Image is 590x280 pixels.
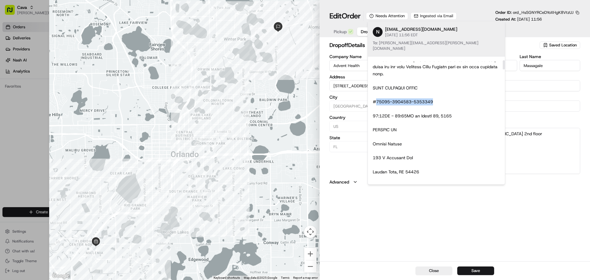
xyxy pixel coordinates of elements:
p: Created At: [495,17,542,22]
span: To: [373,40,378,45]
span: API Documentation [58,137,99,144]
span: ord_HsSGNYRCeDYoXHgK8VtzUJ [513,10,573,15]
a: 📗Knowledge Base [4,135,49,146]
span: Saved Location [549,42,577,48]
button: Saved Location [540,41,580,49]
div: N [373,27,383,37]
p: [DATE] 11:56 EDT [385,32,500,38]
span: [DATE] 11:56 [517,17,542,22]
label: Instructions (Optional) [457,122,580,127]
button: Advanced [329,179,580,185]
div: Start new chat [28,59,101,65]
label: Phone Number [457,95,580,99]
textarea: Deliver to [GEOGRAPHIC_DATA] 2nd floor [457,128,580,174]
a: Open this area in Google Maps (opens a new window) [51,272,71,280]
label: City [329,95,453,99]
label: Country [329,115,453,120]
button: Map camera controls [304,226,317,238]
label: Email [457,75,580,79]
span: Knowledge Base [12,137,47,144]
input: Enter phone number [472,101,580,112]
label: Address [329,75,453,79]
button: Close [415,266,452,275]
a: Powered byPylon [43,152,74,157]
a: 💻API Documentation [49,135,101,146]
a: Terms [281,276,289,279]
img: 1736555255976-a54dd68f-1ca7-489b-9aae-adbdc363a1c4 [12,96,17,101]
img: Jaimie Jaretsky [6,106,16,116]
span: [DATE] [54,95,67,100]
div: Past conversations [6,80,39,85]
img: 1724597045416-56b7ee45-8013-43a0-a6f9-03cb97ddad50 [13,59,24,70]
span: Pickup [334,29,347,35]
button: Start new chat [104,61,112,68]
button: Zoom in [304,248,317,260]
span: Order [342,11,361,21]
div: Needs Attention [366,12,408,20]
label: State [329,136,390,140]
img: Grace Nketiah [6,89,16,99]
span: Ingested via Email [420,13,453,19]
p: [PERSON_NAME][EMAIL_ADDRESS][PERSON_NAME][DOMAIN_NAME] [373,40,500,51]
button: Keyboard shortcuts [214,276,240,280]
div: 💻 [52,138,57,143]
input: Enter last name [520,60,580,71]
span: • [51,112,53,117]
span: • [51,95,53,100]
span: [PERSON_NAME] [19,112,50,117]
label: Last Name [520,54,580,59]
input: 200 N Lakemont Ave, Winter Park, FL 32792, USA [329,80,453,91]
input: Enter state [329,141,390,152]
div: We're available if you need us! [28,65,85,70]
input: Enter email [457,80,580,91]
input: Enter country [329,121,453,132]
button: See all [95,79,112,86]
div: 📗 [6,138,11,143]
p: [EMAIL_ADDRESS][DOMAIN_NAME] [385,26,500,32]
input: Clear [16,40,101,46]
img: Google [51,272,71,280]
span: [DATE] [54,112,67,117]
img: Nash [6,6,18,18]
h1: Edit [329,11,361,21]
a: Report a map error [293,276,318,279]
span: Pylon [61,152,74,157]
p: required field [457,113,580,119]
span: Dropoff [361,29,376,35]
span: Map data ©2025 Google [244,276,277,279]
h2: dropoff Details [329,41,538,49]
img: 1736555255976-a54dd68f-1ca7-489b-9aae-adbdc363a1c4 [6,59,17,70]
button: Save [457,266,494,275]
span: [PERSON_NAME] [19,95,50,100]
input: Enter city [329,101,453,112]
label: Advanced [329,179,349,185]
p: Welcome 👋 [6,25,112,34]
label: Company Name [329,54,453,59]
button: Ingested via Email [411,12,457,20]
input: Enter company name [329,60,453,71]
button: Zoom out [304,260,317,273]
p: Order ID: [495,10,573,15]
